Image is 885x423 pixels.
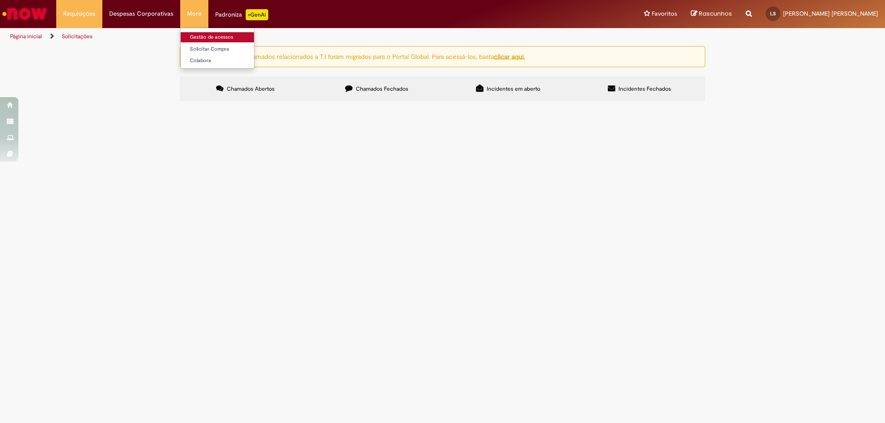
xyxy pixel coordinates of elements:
[356,85,408,93] span: Chamados Fechados
[652,9,677,18] span: Favoritos
[783,10,878,17] span: [PERSON_NAME] [PERSON_NAME]
[770,11,776,17] span: LS
[227,85,275,93] span: Chamados Abertos
[109,9,173,18] span: Despesas Corporativas
[187,9,201,18] span: More
[10,33,42,40] a: Página inicial
[181,32,282,42] a: Gestão de acessos
[63,9,95,18] span: Requisições
[181,44,282,54] a: Solicitar Compra
[62,33,93,40] a: Solicitações
[691,10,732,18] a: Rascunhos
[181,56,282,66] a: Colabora
[246,9,268,20] p: +GenAi
[494,52,525,60] a: clicar aqui.
[699,9,732,18] span: Rascunhos
[198,52,525,60] ng-bind-html: Atenção: alguns chamados relacionados a T.I foram migrados para o Portal Global. Para acessá-los,...
[180,28,254,69] ul: More
[215,9,268,20] div: Padroniza
[619,85,671,93] span: Incidentes Fechados
[7,28,583,45] ul: Trilhas de página
[1,5,48,23] img: ServiceNow
[487,85,540,93] span: Incidentes em aberto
